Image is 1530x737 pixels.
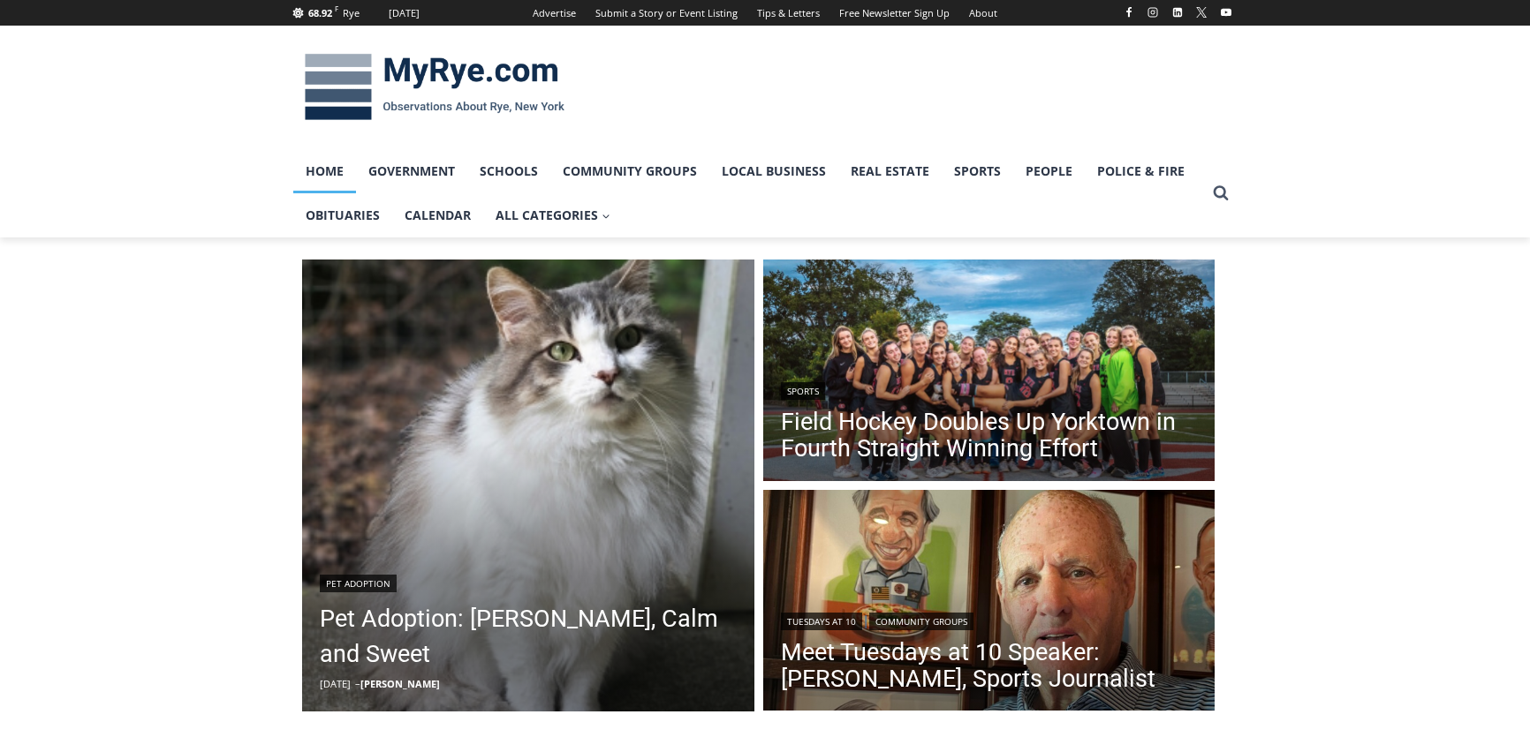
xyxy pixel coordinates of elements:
a: Read More Field Hockey Doubles Up Yorktown in Fourth Straight Winning Effort [763,259,1216,485]
a: Government [356,149,467,193]
button: View Search Form [1205,177,1237,209]
span: – [355,677,360,690]
div: Rye [343,5,360,21]
img: MyRye.com [293,41,576,133]
a: People [1013,149,1085,193]
time: [DATE] [320,677,351,690]
a: X [1191,2,1212,23]
a: Read More Pet Adoption: Mona, Calm and Sweet [302,259,754,711]
a: [PERSON_NAME] [360,677,440,690]
a: Obituaries [293,193,392,237]
a: Tuesdays at 10 [781,613,862,630]
a: Real Estate [838,149,942,193]
a: Linkedin [1167,2,1188,23]
a: Community Groups [550,149,709,193]
a: Sports [781,382,825,400]
a: Sports [942,149,1013,193]
a: Home [293,149,356,193]
a: Pet Adoption [320,575,397,592]
a: Read More Meet Tuesdays at 10 Speaker: Mark Mulvoy, Sports Journalist [763,490,1216,716]
a: Facebook [1118,2,1140,23]
img: [PHOTO: Mona. Contributed.] [302,259,754,711]
a: Field Hockey Doubles Up Yorktown in Fourth Straight Winning Effort [781,409,1198,462]
a: YouTube [1216,2,1237,23]
a: Instagram [1142,2,1163,23]
nav: Primary Navigation [293,149,1205,238]
div: | [781,609,1198,630]
span: All Categories [496,206,610,225]
a: All Categories [483,193,623,237]
a: Calendar [392,193,483,237]
a: Police & Fire [1085,149,1197,193]
a: Local Business [709,149,838,193]
a: Pet Adoption: [PERSON_NAME], Calm and Sweet [320,601,737,672]
a: Community Groups [869,613,973,630]
a: Schools [467,149,550,193]
span: 68.92 [308,6,332,19]
img: (PHOTO: The 2025 Rye Field Hockey team. Credit: Maureen Tsuchida.) [763,259,1216,485]
span: F [335,4,338,13]
a: Meet Tuesdays at 10 Speaker: [PERSON_NAME], Sports Journalist [781,639,1198,692]
img: (PHOTO: Mark Mulvoy at the Burning Tree Club in Bethesda, Maryland. Contributed.) [763,490,1216,716]
div: [DATE] [389,5,420,21]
